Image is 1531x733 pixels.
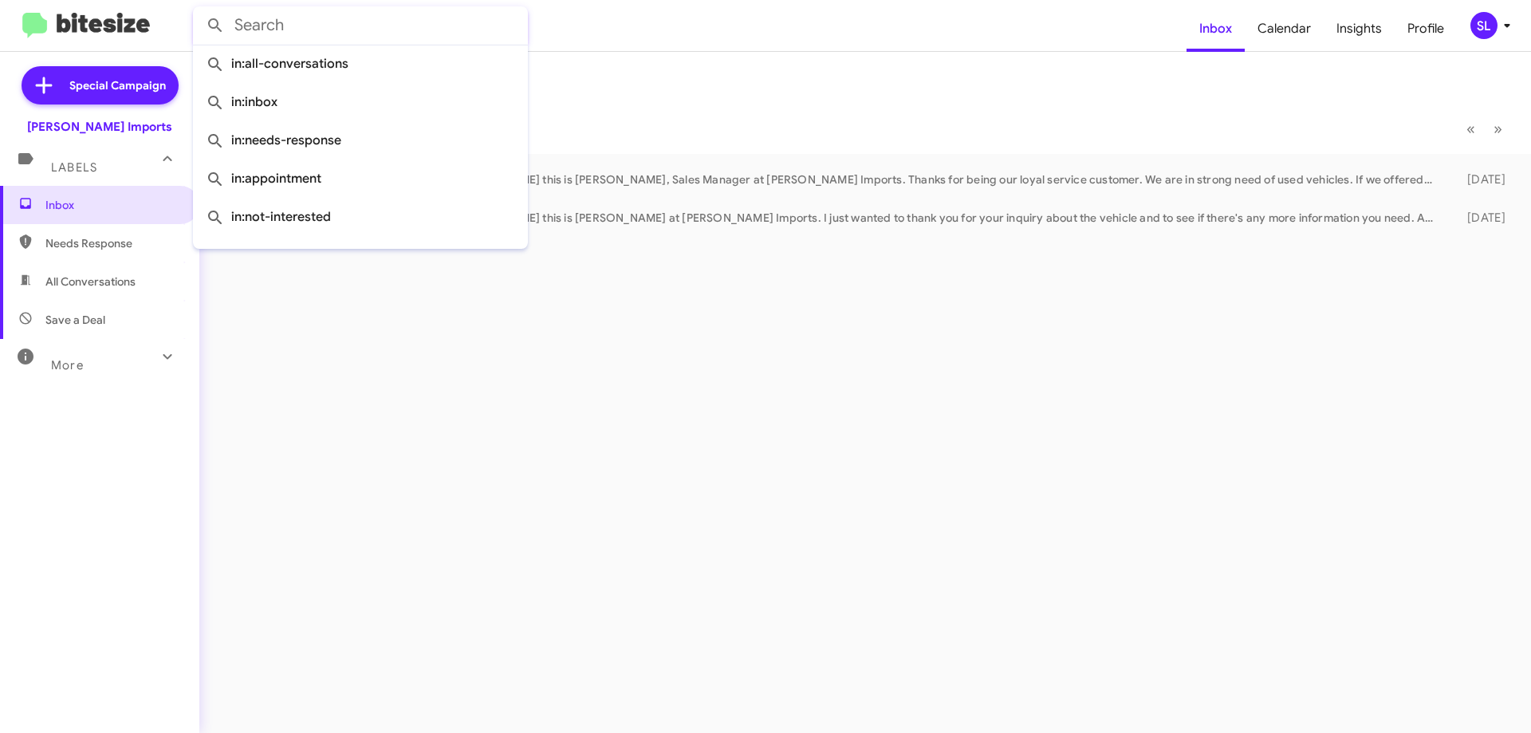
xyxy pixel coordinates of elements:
[206,160,515,198] span: in:appointment
[1442,171,1518,187] div: [DATE]
[1466,119,1475,139] span: «
[206,198,515,236] span: in:not-interested
[1457,112,1485,145] button: Previous
[69,77,166,93] span: Special Campaign
[27,119,172,135] div: [PERSON_NAME] Imports
[435,171,1442,187] div: Hi [PERSON_NAME] this is [PERSON_NAME], Sales Manager at [PERSON_NAME] Imports. Thanks for being ...
[45,235,181,251] span: Needs Response
[206,83,515,121] span: in:inbox
[206,121,515,160] span: in:needs-response
[1484,112,1512,145] button: Next
[1442,210,1518,226] div: [DATE]
[435,210,1442,226] div: Hi [PERSON_NAME] this is [PERSON_NAME] at [PERSON_NAME] Imports. I just wanted to thank you for y...
[206,236,515,274] span: in:sold-verified
[51,160,97,175] span: Labels
[1470,12,1498,39] div: SL
[193,6,528,45] input: Search
[206,45,515,83] span: in:all-conversations
[1245,6,1324,52] a: Calendar
[1494,119,1502,139] span: »
[1457,12,1513,39] button: SL
[1458,112,1512,145] nav: Page navigation example
[1324,6,1395,52] a: Insights
[45,274,136,290] span: All Conversations
[51,358,84,372] span: More
[1187,6,1245,52] a: Inbox
[1395,6,1457,52] a: Profile
[45,312,105,328] span: Save a Deal
[22,66,179,104] a: Special Campaign
[45,197,181,213] span: Inbox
